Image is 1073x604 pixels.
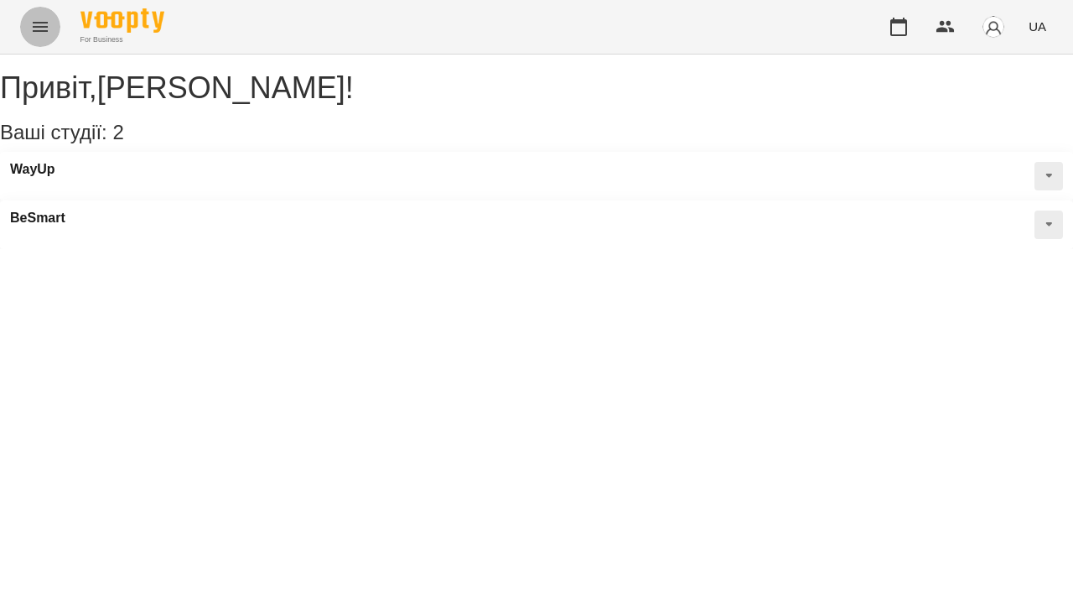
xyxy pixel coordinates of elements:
span: 2 [112,121,123,143]
span: UA [1029,18,1046,35]
span: For Business [80,34,164,45]
a: BeSmart [10,211,65,226]
button: Menu [20,7,60,47]
a: WayUp [10,162,55,177]
img: avatar_s.png [982,15,1005,39]
img: Voopty Logo [80,8,164,33]
button: UA [1022,11,1053,42]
